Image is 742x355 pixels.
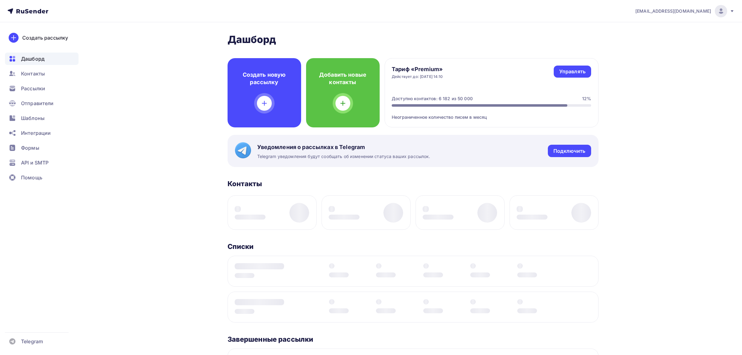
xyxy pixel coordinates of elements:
[21,100,54,107] span: Отправители
[21,114,45,122] span: Шаблоны
[228,179,262,188] h3: Контакты
[228,335,313,344] h3: Завершенные рассылки
[392,107,591,120] div: Неограниченное количество писем в месяц
[21,144,39,152] span: Формы
[22,34,68,41] div: Создать рассылку
[5,142,79,154] a: Формы
[21,174,42,181] span: Помощь
[237,71,291,86] h4: Создать новую рассылку
[316,71,370,86] h4: Добавить новые контакты
[5,82,79,95] a: Рассылки
[392,96,473,102] div: Доступно контактов: 6 182 из 50 000
[635,5,735,17] a: [EMAIL_ADDRESS][DOMAIN_NAME]
[21,129,51,137] span: Интеграции
[5,97,79,109] a: Отправители
[257,143,430,151] span: Уведомления о рассылках в Telegram
[635,8,711,14] span: [EMAIL_ADDRESS][DOMAIN_NAME]
[21,159,49,166] span: API и SMTP
[21,338,43,345] span: Telegram
[21,70,45,77] span: Контакты
[21,85,45,92] span: Рассылки
[559,68,586,75] div: Управлять
[5,53,79,65] a: Дашборд
[228,33,599,46] h2: Дашборд
[257,153,430,160] span: Telegram уведомления будут сообщать об изменении статуса ваших рассылок.
[582,96,591,102] div: 12%
[228,242,254,251] h3: Списки
[21,55,45,62] span: Дашборд
[553,148,585,155] div: Подключить
[5,112,79,124] a: Шаблоны
[392,66,443,73] h4: Тариф «Premium»
[392,74,443,79] div: Действует до: [DATE] 14:10
[554,66,591,78] a: Управлять
[5,67,79,80] a: Контакты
